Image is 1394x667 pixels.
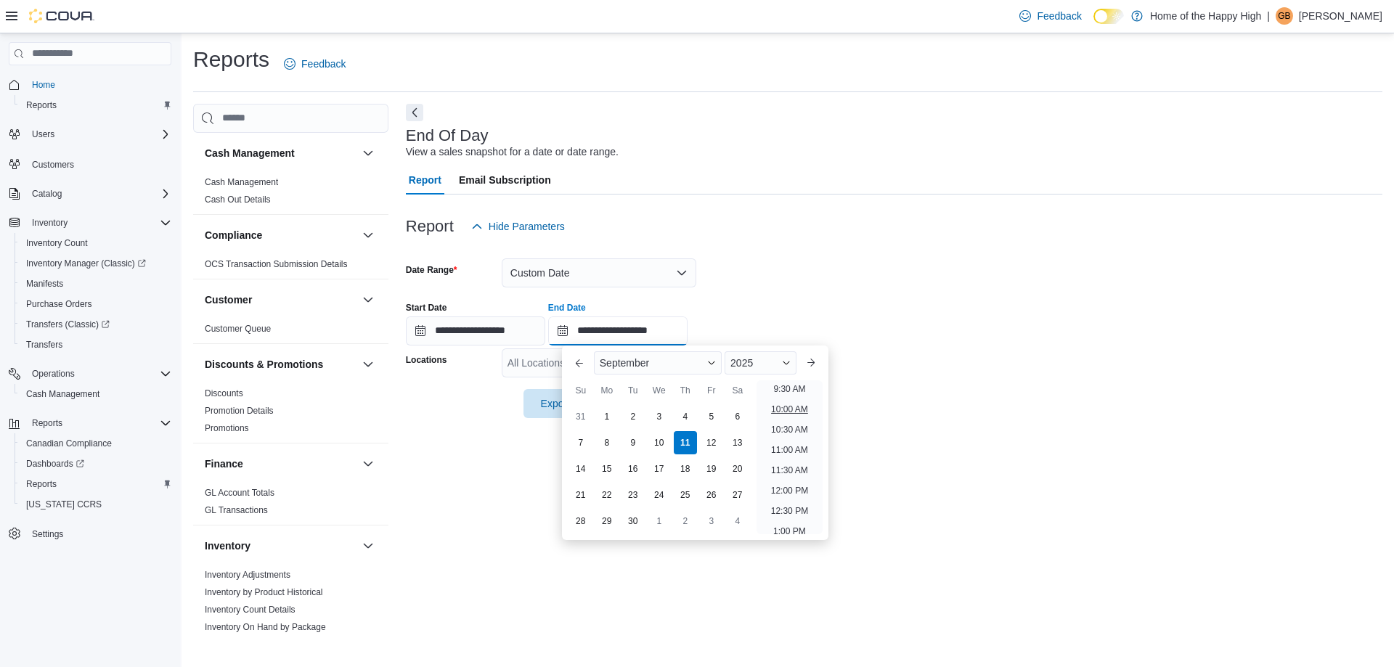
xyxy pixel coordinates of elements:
button: Settings [3,523,177,544]
button: Cash Management [359,144,377,162]
a: Reports [20,475,62,493]
button: Compliance [205,228,356,242]
span: Home [32,79,55,91]
div: Button. Open the month selector. September is currently selected. [594,351,722,375]
div: Tu [621,379,645,402]
a: Feedback [1014,1,1087,30]
li: 12:30 PM [765,502,814,520]
li: 10:00 AM [765,401,814,418]
span: Manifests [20,275,171,292]
h3: Finance [205,457,243,471]
a: Home [26,76,61,94]
div: day-2 [674,510,697,533]
button: Customers [3,153,177,174]
a: GL Account Totals [205,488,274,498]
img: Cova [29,9,94,23]
button: Custom Date [502,258,696,287]
button: Cash Management [205,146,356,160]
a: Transfers (Classic) [20,316,115,333]
div: Fr [700,379,723,402]
span: [US_STATE] CCRS [26,499,102,510]
div: day-22 [595,483,619,507]
div: Finance [193,484,388,525]
button: Purchase Orders [15,294,177,314]
span: Inventory On Hand by Package [205,621,326,633]
span: GL Account Totals [205,487,274,499]
li: 12:00 PM [765,482,814,499]
a: [US_STATE] CCRS [20,496,107,513]
a: Inventory Adjustments [205,570,290,580]
span: Inventory Adjustments [205,569,290,581]
button: Inventory [3,213,177,233]
h3: Cash Management [205,146,295,160]
button: Hide Parameters [465,212,571,241]
div: day-21 [569,483,592,507]
label: Locations [406,354,447,366]
a: GL Transactions [205,505,268,515]
a: Dashboards [20,455,90,472]
button: Home [3,74,177,95]
span: Inventory [32,217,68,229]
div: We [648,379,671,402]
a: Inventory by Product Historical [205,587,323,597]
div: day-1 [595,405,619,428]
span: Reports [20,475,171,493]
a: Settings [26,525,69,543]
div: Discounts & Promotions [193,385,388,443]
h3: Compliance [205,228,262,242]
label: Start Date [406,302,447,314]
a: Inventory Count Details [205,605,295,615]
li: 10:30 AM [765,421,814,438]
span: Export [532,389,596,418]
div: day-31 [569,405,592,428]
a: Canadian Compliance [20,435,118,452]
span: Feedback [1037,9,1081,23]
h1: Reports [193,45,269,74]
button: Reports [3,413,177,433]
button: Finance [205,457,356,471]
div: day-23 [621,483,645,507]
span: Promotions [205,422,249,434]
div: day-4 [674,405,697,428]
button: Cash Management [15,384,177,404]
button: Export [523,389,605,418]
a: Transfers [20,336,68,353]
span: Dashboards [26,458,84,470]
button: Discounts & Promotions [205,357,356,372]
span: September [600,357,649,369]
span: Cash Management [26,388,99,400]
li: 11:00 AM [765,441,814,459]
span: Reports [26,414,171,432]
button: Users [26,126,60,143]
span: Reports [32,417,62,429]
a: Cash Out Details [205,195,271,205]
div: Sa [726,379,749,402]
button: Reports [15,474,177,494]
button: Transfers [15,335,177,355]
div: Gabrielle Boucher [1276,7,1293,25]
div: day-11 [674,431,697,454]
span: Discounts [205,388,243,399]
div: day-3 [700,510,723,533]
input: Press the down key to open a popover containing a calendar. [406,316,545,345]
div: day-13 [726,431,749,454]
a: Manifests [20,275,69,292]
span: Canadian Compliance [26,438,112,449]
div: Su [569,379,592,402]
div: Cash Management [193,173,388,214]
button: Reports [26,414,68,432]
span: Transfers (Classic) [26,319,110,330]
h3: Customer [205,292,252,307]
span: Transfers [26,339,62,351]
div: Button. Open the year selector. 2025 is currently selected. [725,351,796,375]
h3: Report [406,218,454,235]
span: Canadian Compliance [20,435,171,452]
span: Home [26,75,171,94]
li: 9:30 AM [767,380,811,398]
div: day-12 [700,431,723,454]
span: GL Transactions [205,504,268,516]
button: Next month [799,351,823,375]
span: Dashboards [20,455,171,472]
span: Inventory by Product Historical [205,586,323,598]
a: Customers [26,156,80,173]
